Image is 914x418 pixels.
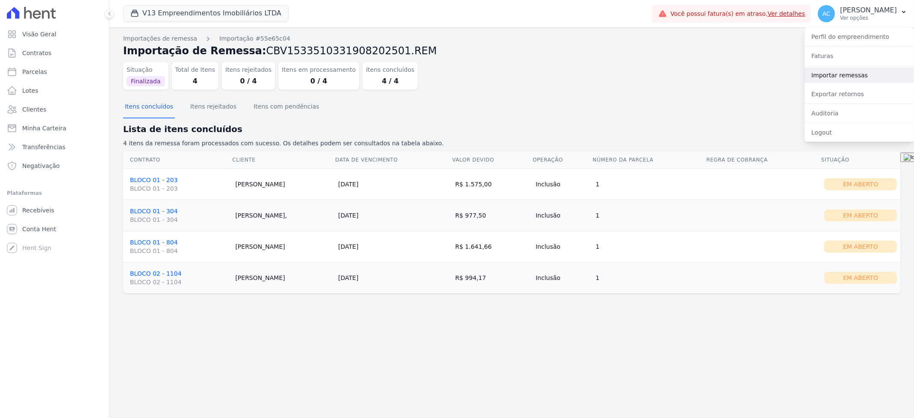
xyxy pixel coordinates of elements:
[22,143,65,151] span: Transferências
[592,231,706,262] td: 1
[592,200,706,231] td: 1
[3,202,106,219] a: Recebíveis
[123,96,175,118] button: Itens concluídos
[805,106,914,121] a: Auditoria
[823,11,831,17] span: AC
[592,262,706,293] td: 1
[824,178,897,190] div: Em Aberto
[532,262,592,293] td: Inclusão
[805,48,914,64] a: Faturas
[805,29,914,44] a: Perfil do empreendimento
[266,45,437,57] span: CBV1533510331908202501.REM
[123,43,900,59] h2: Importação de Remessa:
[532,200,592,231] td: Inclusão
[592,151,706,169] th: Número da Parcela
[123,5,289,21] button: V13 Empreendimentos Imobiliários LTDA
[670,9,805,18] span: Você possui fatura(s) em atraso.
[3,44,106,62] a: Contratos
[366,76,414,86] dd: 4 / 4
[123,139,900,148] p: 4 itens da remessa foram processados com sucesso. Os detalhes podem ser consultados na tabela aba...
[22,162,60,170] span: Negativação
[232,231,335,262] td: [PERSON_NAME]
[824,272,897,284] div: Em Aberto
[840,15,897,21] p: Ver opções
[335,151,452,169] th: Data de Vencimento
[452,262,532,293] td: R$ 994,17
[130,184,228,193] span: BLOCO 01 - 203
[821,151,900,169] th: Situação
[189,96,238,118] button: Itens rejeitados
[22,49,51,57] span: Contratos
[130,208,228,224] a: BLOCO 01 - 304BLOCO 01 - 304
[175,76,215,86] dd: 4
[768,10,805,17] a: Ver detalhes
[3,221,106,238] a: Conta Hent
[805,125,914,140] a: Logout
[175,65,215,74] dt: Total de Itens
[22,105,46,114] span: Clientes
[22,30,56,38] span: Visão Geral
[232,168,335,200] td: [PERSON_NAME]
[232,151,335,169] th: Cliente
[452,168,532,200] td: R$ 1.575,00
[123,151,232,169] th: Contrato
[232,262,335,293] td: [PERSON_NAME]
[3,157,106,174] a: Negativação
[22,68,47,76] span: Parcelas
[592,168,706,200] td: 1
[3,138,106,156] a: Transferências
[225,76,271,86] dd: 0 / 4
[824,209,897,221] div: Em Aberto
[130,247,228,255] span: BLOCO 01 - 804
[123,123,900,135] h2: Lista de itens concluídos
[3,101,106,118] a: Clientes
[22,124,66,132] span: Minha Carteira
[532,151,592,169] th: Operação
[219,34,290,43] a: Importação #55e65c04
[127,76,165,86] span: Finalizada
[840,6,897,15] p: [PERSON_NAME]
[282,65,356,74] dt: Itens em processamento
[282,76,356,86] dd: 0 / 4
[22,225,56,233] span: Conta Hent
[232,200,335,231] td: [PERSON_NAME],
[335,262,452,293] td: [DATE]
[123,34,197,43] a: Importações de remessa
[824,241,897,253] div: Em Aberto
[3,120,106,137] a: Minha Carteira
[252,96,321,118] button: Itens com pendências
[22,206,54,215] span: Recebíveis
[3,63,106,80] a: Parcelas
[22,86,38,95] span: Lotes
[130,278,228,286] span: BLOCO 02 - 1104
[805,68,914,83] a: Importar remessas
[366,65,414,74] dt: Itens concluídos
[532,168,592,200] td: Inclusão
[335,200,452,231] td: [DATE]
[811,2,914,26] button: AC [PERSON_NAME] Ver opções
[123,34,900,43] nav: Breadcrumb
[335,231,452,262] td: [DATE]
[452,231,532,262] td: R$ 1.641,66
[130,239,228,255] a: BLOCO 01 - 804BLOCO 01 - 804
[3,82,106,99] a: Lotes
[805,86,914,102] a: Exportar retornos
[452,200,532,231] td: R$ 977,50
[335,168,452,200] td: [DATE]
[127,65,165,74] dt: Situação
[130,215,228,224] span: BLOCO 01 - 304
[225,65,271,74] dt: Itens rejeitados
[532,231,592,262] td: Inclusão
[706,151,821,169] th: Regra de Cobrança
[452,151,532,169] th: Valor devido
[7,188,102,198] div: Plataformas
[130,270,228,286] a: BLOCO 02 - 1104BLOCO 02 - 1104
[130,177,228,193] a: BLOCO 01 - 203BLOCO 01 - 203
[3,26,106,43] a: Visão Geral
